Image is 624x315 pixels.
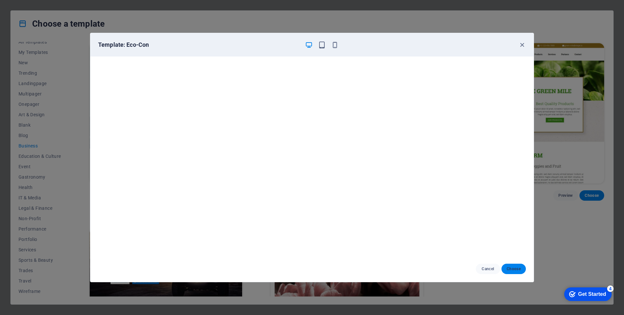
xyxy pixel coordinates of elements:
[48,1,55,8] div: 4
[19,7,47,13] div: Get Started
[481,266,495,271] span: Cancel
[507,266,521,271] span: Choose
[476,264,500,274] button: Cancel
[501,264,526,274] button: Choose
[98,41,300,49] h6: Template: Eco-Con
[5,3,53,17] div: Get Started 4 items remaining, 20% complete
